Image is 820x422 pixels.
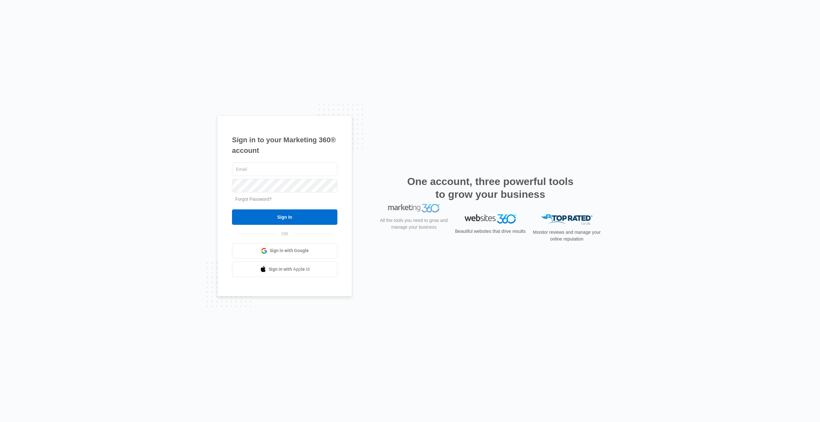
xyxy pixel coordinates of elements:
p: All the tools you need to grow and manage your business [378,227,450,241]
h1: Sign in to your Marketing 360® account [232,135,337,156]
img: Top Rated Local [541,214,593,225]
span: Sign in with Apple Id [269,266,310,273]
h2: One account, three powerful tools to grow your business [405,175,575,201]
input: Sign In [232,209,337,225]
span: Sign in with Google [270,247,309,254]
a: Sign in with Apple Id [232,262,337,277]
span: OR [277,231,293,237]
a: Sign in with Google [232,243,337,259]
img: Websites 360 [465,214,516,224]
p: Monitor reviews and manage your online reputation [531,229,603,242]
p: Beautiful websites that drive results [454,228,526,235]
img: Marketing 360 [388,214,440,223]
input: Email [232,163,337,176]
a: Forgot Password? [235,197,272,202]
